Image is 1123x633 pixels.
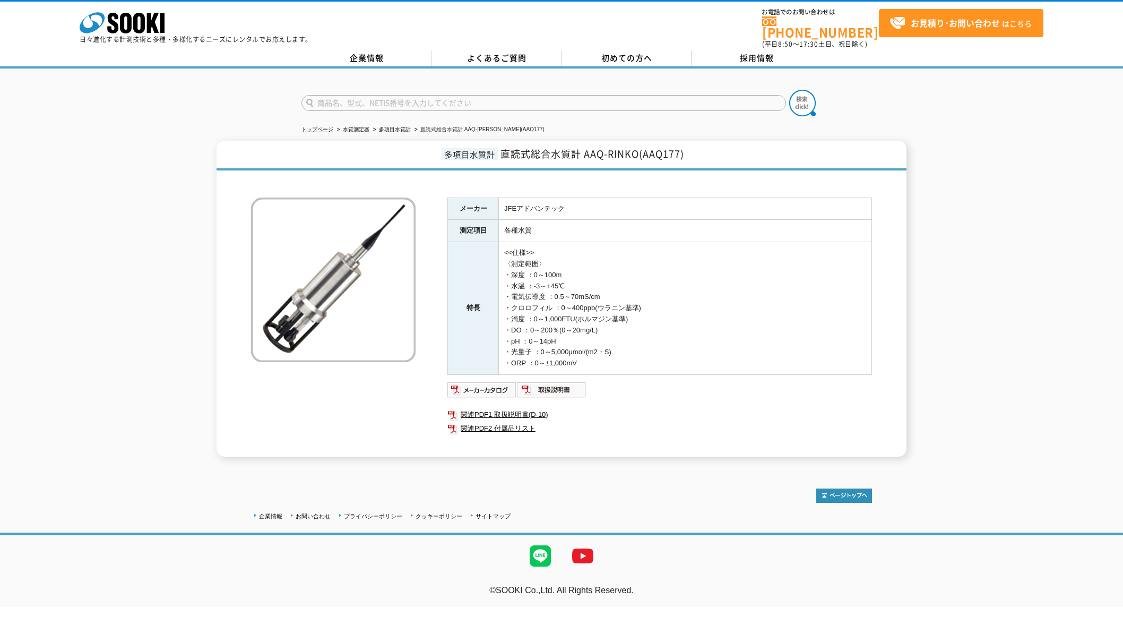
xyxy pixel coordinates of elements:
[778,39,793,49] span: 8:50
[416,513,462,519] a: クッキーポリシー
[447,408,872,422] a: 関連PDF1 取扱説明書(D-10)
[448,198,499,220] th: メーカー
[601,52,652,64] span: 初めての方へ
[561,535,604,577] img: YouTube
[911,16,1000,29] strong: お見積り･お問い合わせ
[816,489,872,503] img: トップページへ
[301,95,786,111] input: 商品名、型式、NETIS番号を入力してください
[296,513,331,519] a: お問い合わせ
[259,513,282,519] a: 企業情報
[379,126,411,132] a: 多項目水質計
[251,198,416,362] img: 直読式総合水質計 AAQ-RINKO(AAQ177)
[447,381,517,398] img: メーカーカタログ
[431,50,561,66] a: よくあるご質問
[499,220,872,242] td: 各種水質
[80,36,312,42] p: 日々進化する計測技術と多種・多様化するニーズにレンタルでお応えします。
[692,50,822,66] a: 採用情報
[799,39,818,49] span: 17:30
[1082,597,1123,606] a: テストMail
[448,242,499,375] th: 特長
[519,535,561,577] img: LINE
[789,90,816,116] img: btn_search.png
[301,50,431,66] a: 企業情報
[301,126,333,132] a: トップページ
[344,513,402,519] a: プライバシーポリシー
[561,50,692,66] a: 初めての方へ
[442,148,498,160] span: 多項目水質計
[517,381,586,398] img: 取扱説明書
[879,9,1043,37] a: お見積り･お問い合わせはこちら
[889,15,1032,31] span: はこちら
[412,124,545,135] li: 直読式総合水質計 AAQ-[PERSON_NAME](AAQ177)
[476,513,511,519] a: サイトマップ
[517,388,586,396] a: 取扱説明書
[499,198,872,220] td: JFEアドバンテック
[343,126,369,132] a: 水質測定器
[447,388,517,396] a: メーカーカタログ
[762,9,879,15] span: お電話でのお問い合わせは
[500,147,684,161] span: 直読式総合水質計 AAQ-RINKO(AAQ177)
[447,422,872,435] a: 関連PDF2 付属品リスト
[499,242,872,375] td: <<仕様>> 〈測定範囲〉 ・深度 ：0～100m ・水温 ：-3～+45℃ ・電気伝導度 ：0.5～70mS/cm ・クロロフィル ：0～400ppb(ウラニン基準) ・濁度 ：0～1,000...
[762,39,867,49] span: (平日 ～ 土日、祝日除く)
[448,220,499,242] th: 測定項目
[762,16,879,38] a: [PHONE_NUMBER]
